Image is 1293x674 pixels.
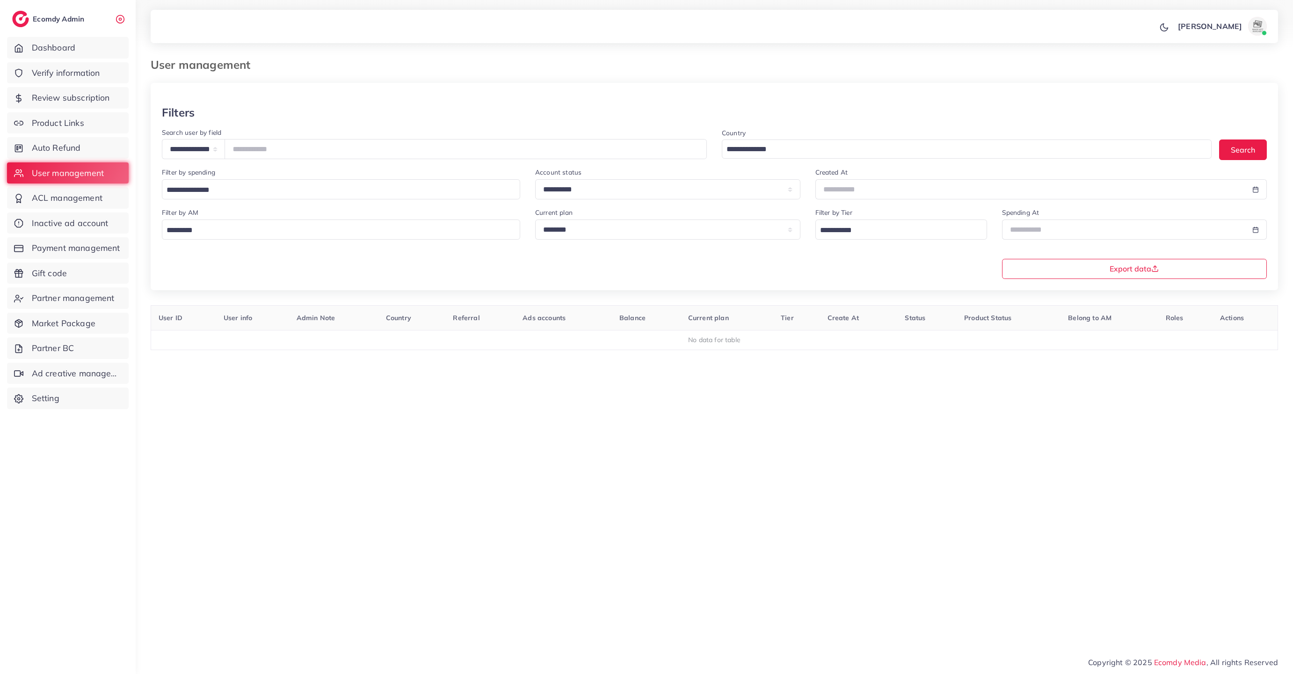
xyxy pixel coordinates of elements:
[1206,657,1278,668] span: , All rights Reserved
[1002,259,1267,279] button: Export data
[32,267,67,279] span: Gift code
[12,11,29,27] img: logo
[7,187,129,209] a: ACL management
[7,237,129,259] a: Payment management
[7,337,129,359] a: Partner BC
[1173,17,1271,36] a: [PERSON_NAME]avatar
[7,388,129,409] a: Setting
[7,112,129,134] a: Product Links
[7,137,129,159] a: Auto Refund
[32,292,115,304] span: Partner management
[151,58,258,72] h3: User management
[1002,208,1039,217] label: Spending At
[828,314,859,322] span: Create At
[1219,139,1267,160] button: Search
[781,314,794,322] span: Tier
[32,192,102,204] span: ACL management
[224,314,252,322] span: User info
[535,208,573,217] label: Current plan
[7,313,129,334] a: Market Package
[32,317,95,330] span: Market Package
[1178,21,1242,32] p: [PERSON_NAME]
[32,392,59,404] span: Setting
[162,128,221,137] label: Search user by field
[32,117,84,129] span: Product Links
[163,183,508,198] input: Search for option
[163,223,508,238] input: Search for option
[32,92,110,104] span: Review subscription
[722,139,1212,159] div: Search for option
[32,342,74,354] span: Partner BC
[1110,265,1159,272] span: Export data
[815,168,848,177] label: Created At
[32,367,122,380] span: Ad creative management
[32,242,120,254] span: Payment management
[1248,17,1267,36] img: avatar
[32,67,100,79] span: Verify information
[7,62,129,84] a: Verify information
[33,15,87,23] h2: Ecomdy Admin
[535,168,581,177] label: Account status
[162,179,520,199] div: Search for option
[723,142,1199,157] input: Search for option
[619,314,646,322] span: Balance
[7,162,129,184] a: User management
[32,142,81,154] span: Auto Refund
[815,208,852,217] label: Filter by Tier
[7,287,129,309] a: Partner management
[7,263,129,284] a: Gift code
[297,314,335,322] span: Admin Note
[32,217,109,229] span: Inactive ad account
[817,223,975,238] input: Search for option
[453,314,479,322] span: Referral
[905,314,925,322] span: Status
[162,168,215,177] label: Filter by spending
[964,314,1011,322] span: Product Status
[159,314,182,322] span: User ID
[688,314,729,322] span: Current plan
[162,220,520,240] div: Search for option
[1068,314,1111,322] span: Belong to AM
[162,208,198,217] label: Filter by AM
[32,42,75,54] span: Dashboard
[12,11,87,27] a: logoEcomdy Admin
[1220,314,1244,322] span: Actions
[162,106,195,119] h3: Filters
[1166,314,1184,322] span: Roles
[722,128,746,138] label: Country
[7,212,129,234] a: Inactive ad account
[156,335,1273,344] div: No data for table
[523,314,566,322] span: Ads accounts
[386,314,411,322] span: Country
[1088,657,1278,668] span: Copyright © 2025
[7,87,129,109] a: Review subscription
[1154,658,1206,667] a: Ecomdy Media
[815,220,987,240] div: Search for option
[7,37,129,59] a: Dashboard
[32,167,104,179] span: User management
[7,363,129,384] a: Ad creative management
